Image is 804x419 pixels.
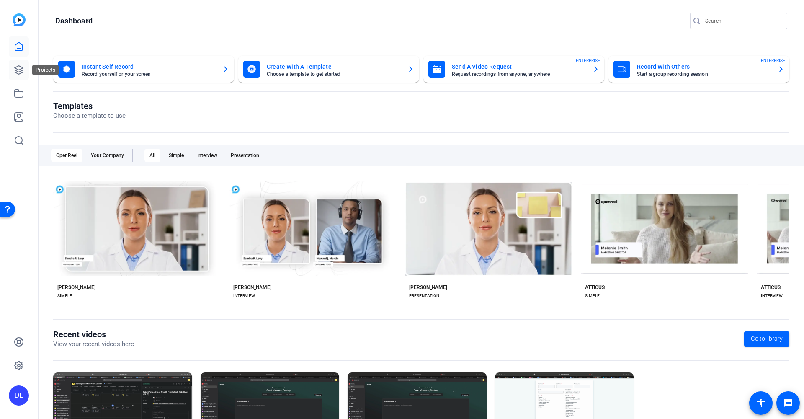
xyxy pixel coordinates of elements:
[761,292,783,299] div: INTERVIEW
[53,111,126,121] p: Choose a template to use
[637,62,771,72] mat-card-title: Record With Others
[32,65,59,75] div: Projects
[82,62,216,72] mat-card-title: Instant Self Record
[238,56,419,83] button: Create With A TemplateChoose a template to get started
[53,101,126,111] h1: Templates
[55,16,93,26] h1: Dashboard
[409,292,439,299] div: PRESENTATION
[267,62,401,72] mat-card-title: Create With A Template
[226,149,264,162] div: Presentation
[164,149,189,162] div: Simple
[13,13,26,26] img: blue-gradient.svg
[761,57,785,64] span: ENTERPRISE
[452,72,586,77] mat-card-subtitle: Request recordings from anyone, anywhere
[53,329,134,339] h1: Recent videos
[144,149,160,162] div: All
[705,16,781,26] input: Search
[57,284,95,291] div: [PERSON_NAME]
[267,72,401,77] mat-card-subtitle: Choose a template to get started
[761,284,781,291] div: ATTICUS
[585,292,600,299] div: SIMPLE
[53,339,134,349] p: View your recent videos here
[608,56,789,83] button: Record With OthersStart a group recording sessionENTERPRISE
[744,331,789,347] a: Go to library
[423,56,604,83] button: Send A Video RequestRequest recordings from anyone, anywhereENTERPRISE
[82,72,216,77] mat-card-subtitle: Record yourself or your screen
[233,284,271,291] div: [PERSON_NAME]
[192,149,222,162] div: Interview
[9,385,29,406] div: DL
[86,149,129,162] div: Your Company
[53,56,234,83] button: Instant Self RecordRecord yourself or your screen
[57,292,72,299] div: SIMPLE
[409,284,447,291] div: [PERSON_NAME]
[452,62,586,72] mat-card-title: Send A Video Request
[756,398,766,408] mat-icon: accessibility
[585,284,605,291] div: ATTICUS
[783,398,793,408] mat-icon: message
[51,149,82,162] div: OpenReel
[751,334,783,343] span: Go to library
[637,72,771,77] mat-card-subtitle: Start a group recording session
[576,57,600,64] span: ENTERPRISE
[233,292,255,299] div: INTERVIEW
